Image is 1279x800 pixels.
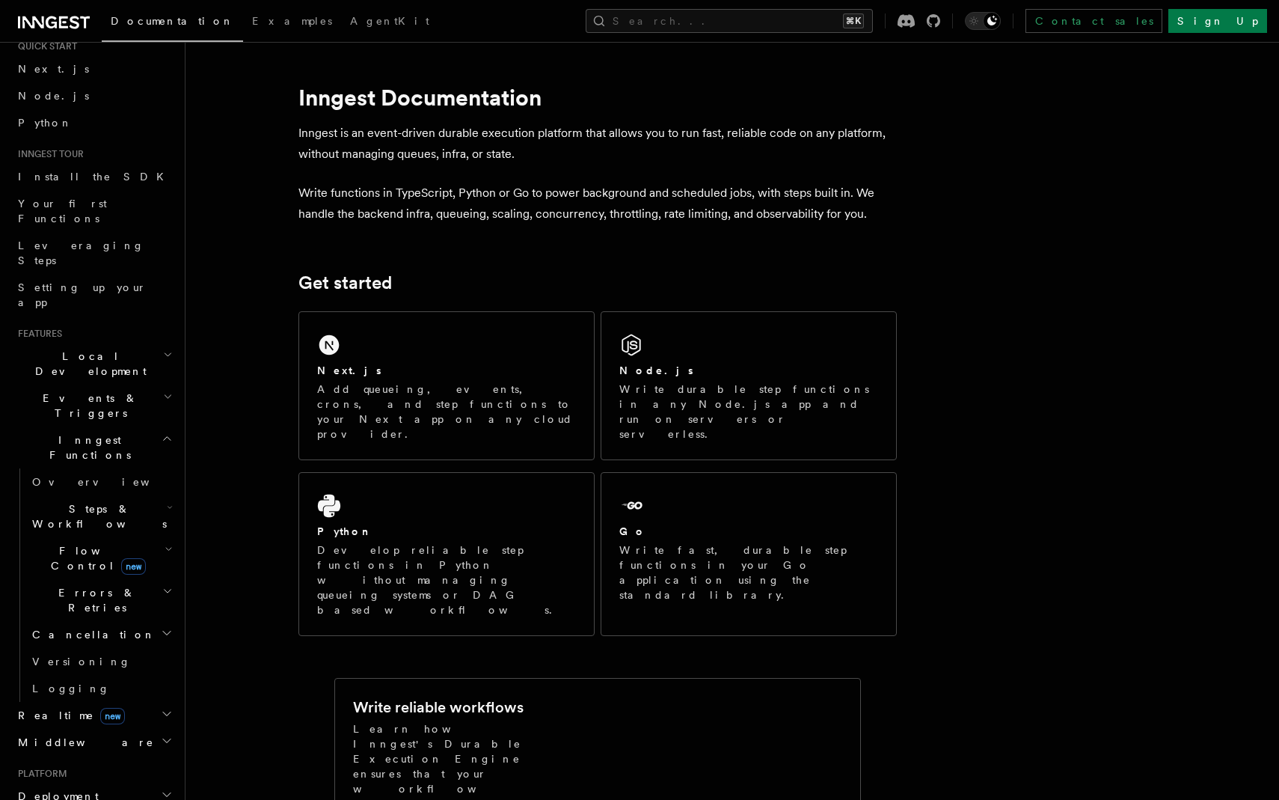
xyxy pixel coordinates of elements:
h1: Inngest Documentation [298,84,897,111]
span: Realtime [12,708,125,723]
span: Quick start [12,40,77,52]
p: Add queueing, events, crons, and step functions to your Next app on any cloud provider. [317,382,576,442]
span: Middleware [12,735,154,750]
a: Python [12,109,176,136]
h2: Python [317,524,372,539]
button: Toggle dark mode [965,12,1001,30]
span: Logging [32,683,110,694]
span: Local Development [12,349,163,379]
kbd: ⌘K [843,13,864,28]
p: Write functions in TypeScript, Python or Go to power background and scheduled jobs, with steps bu... [298,183,897,225]
a: Setting up your app [12,274,176,316]
span: Leveraging Steps [18,239,144,266]
span: Features [12,328,62,340]
button: Steps & Workflows [26,495,176,537]
a: Next.jsAdd queueing, events, crons, and step functions to your Next app on any cloud provider. [298,311,595,460]
button: Search...⌘K [586,9,873,33]
span: Inngest tour [12,148,84,160]
button: Errors & Retries [26,579,176,621]
button: Events & Triggers [12,385,176,427]
a: Logging [26,675,176,702]
h2: Next.js [317,363,381,378]
a: GoWrite fast, durable step functions in your Go application using the standard library. [601,472,897,636]
span: Flow Control [26,543,165,573]
h2: Go [619,524,646,539]
button: Flow Controlnew [26,537,176,579]
span: Overview [32,476,186,488]
span: Your first Functions [18,198,107,225]
a: Examples [243,4,341,40]
a: AgentKit [341,4,438,40]
span: Inngest Functions [12,433,162,462]
p: Inngest is an event-driven durable execution platform that allows you to run fast, reliable code ... [298,123,897,165]
a: Get started [298,272,392,293]
span: Examples [252,15,332,27]
span: Next.js [18,63,89,75]
button: Cancellation [26,621,176,648]
p: Write durable step functions in any Node.js app and run on servers or serverless. [619,382,878,442]
a: Contact sales [1025,9,1162,33]
a: PythonDevelop reliable step functions in Python without managing queueing systems or DAG based wo... [298,472,595,636]
p: Write fast, durable step functions in your Go application using the standard library. [619,543,878,602]
h2: Node.js [619,363,693,378]
a: Sign Up [1168,9,1267,33]
span: new [100,708,125,724]
button: Local Development [12,343,176,385]
button: Middleware [12,729,176,756]
span: Cancellation [26,627,156,642]
span: Steps & Workflows [26,501,167,531]
a: Install the SDK [12,163,176,190]
a: Overview [26,468,176,495]
a: Node.jsWrite durable step functions in any Node.js app and run on servers or serverless. [601,311,897,460]
span: Platform [12,768,67,780]
button: Realtimenew [12,702,176,729]
span: Versioning [32,656,131,668]
a: Next.js [12,55,176,82]
span: Documentation [111,15,234,27]
button: Inngest Functions [12,427,176,468]
h2: Write reliable workflows [353,697,524,718]
span: new [121,558,146,575]
a: Versioning [26,648,176,675]
span: Setting up your app [18,281,147,308]
span: Python [18,117,73,129]
a: Node.js [12,82,176,109]
a: Your first Functions [12,190,176,232]
span: Node.js [18,90,89,102]
span: AgentKit [350,15,429,27]
span: Events & Triggers [12,391,163,421]
div: Inngest Functions [12,468,176,702]
span: Install the SDK [18,171,173,183]
p: Develop reliable step functions in Python without managing queueing systems or DAG based workflows. [317,543,576,617]
a: Documentation [102,4,243,42]
span: Errors & Retries [26,585,162,615]
a: Leveraging Steps [12,232,176,274]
